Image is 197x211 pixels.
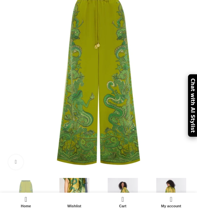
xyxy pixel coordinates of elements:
[98,194,147,209] a: 0 Cart
[50,194,99,209] a: Wishlist
[122,194,127,199] span: 0
[54,204,96,208] span: Wishlist
[98,194,147,209] div: My cart
[5,204,47,208] span: Home
[2,194,50,209] a: Home
[102,204,144,208] span: Cart
[50,194,99,209] div: My wishlist
[147,194,196,209] a: My account
[150,204,192,208] span: My account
